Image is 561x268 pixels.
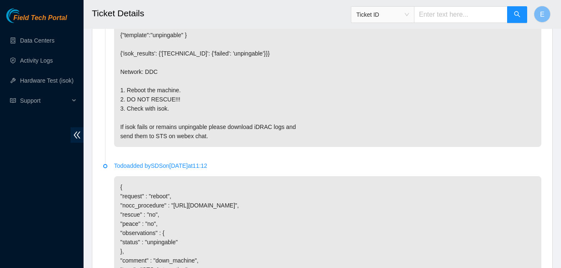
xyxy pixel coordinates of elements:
span: Ticket ID [356,8,409,21]
span: search [514,11,520,19]
button: E [534,6,551,23]
span: read [10,98,16,104]
p: {"template":"unpingable" } {'isok_results': {'[TECHNICAL_ID]': {'failed': 'unpingable'}}} Network... [114,24,541,147]
img: Akamai Technologies [6,8,42,23]
p: Todo added by SDS on [DATE] at 11:12 [114,161,541,170]
span: Field Tech Portal [13,14,67,22]
a: Hardware Test (isok) [20,77,74,84]
a: Akamai TechnologiesField Tech Portal [6,15,67,26]
a: Data Centers [20,37,54,44]
span: E [540,9,545,20]
input: Enter text here... [414,6,508,23]
span: double-left [71,127,84,143]
span: Support [20,92,69,109]
a: Activity Logs [20,57,53,64]
button: search [507,6,527,23]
